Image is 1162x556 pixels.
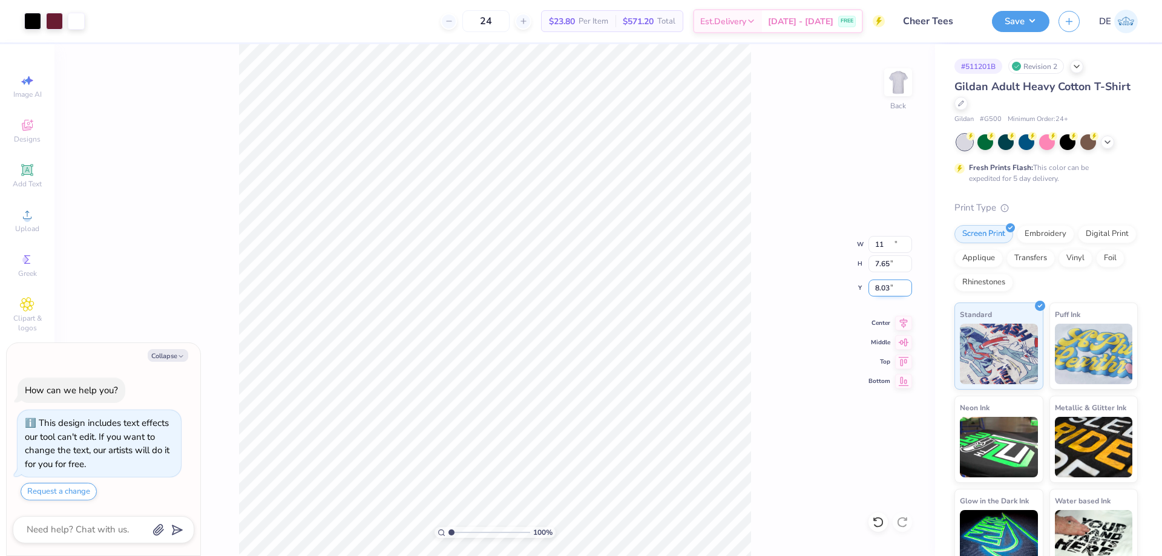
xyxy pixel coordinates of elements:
span: $23.80 [549,15,575,28]
span: Per Item [579,15,608,28]
span: Center [868,319,890,327]
span: Puff Ink [1055,308,1080,321]
span: Est. Delivery [700,15,746,28]
input: – – [462,10,510,32]
span: Minimum Order: 24 + [1008,114,1068,125]
span: Bottom [868,377,890,385]
div: How can we help you? [25,384,118,396]
span: Top [868,358,890,366]
span: [DATE] - [DATE] [768,15,833,28]
img: Standard [960,324,1038,384]
span: Add Text [13,179,42,189]
span: $571.20 [623,15,654,28]
div: This design includes text effects our tool can't edit. If you want to change the text, our artist... [25,417,169,470]
div: Print Type [954,201,1138,215]
div: Back [890,100,906,111]
div: Foil [1096,249,1124,267]
div: Transfers [1006,249,1055,267]
span: Glow in the Dark Ink [960,494,1029,507]
span: Water based Ink [1055,494,1111,507]
img: Puff Ink [1055,324,1133,384]
span: Designs [14,134,41,144]
input: Untitled Design [894,9,983,33]
span: Clipart & logos [6,313,48,333]
div: Screen Print [954,225,1013,243]
span: # G500 [980,114,1002,125]
span: FREE [841,17,853,25]
button: Request a change [21,483,97,500]
div: Embroidery [1017,225,1074,243]
span: Middle [868,338,890,347]
div: Rhinestones [954,273,1013,292]
div: Vinyl [1059,249,1092,267]
span: Metallic & Glitter Ink [1055,401,1126,414]
img: Metallic & Glitter Ink [1055,417,1133,477]
img: Back [886,70,910,94]
span: Gildan [954,114,974,125]
span: Greek [18,269,37,278]
div: Digital Print [1078,225,1137,243]
button: Collapse [148,349,188,362]
span: 100 % [533,527,553,538]
span: Neon Ink [960,401,990,414]
div: Applique [954,249,1003,267]
span: Upload [15,224,39,234]
span: Standard [960,308,992,321]
div: This color can be expedited for 5 day delivery. [969,162,1118,184]
img: Neon Ink [960,417,1038,477]
strong: Fresh Prints Flash: [969,163,1033,172]
span: Image AI [13,90,42,99]
span: Total [657,15,675,28]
